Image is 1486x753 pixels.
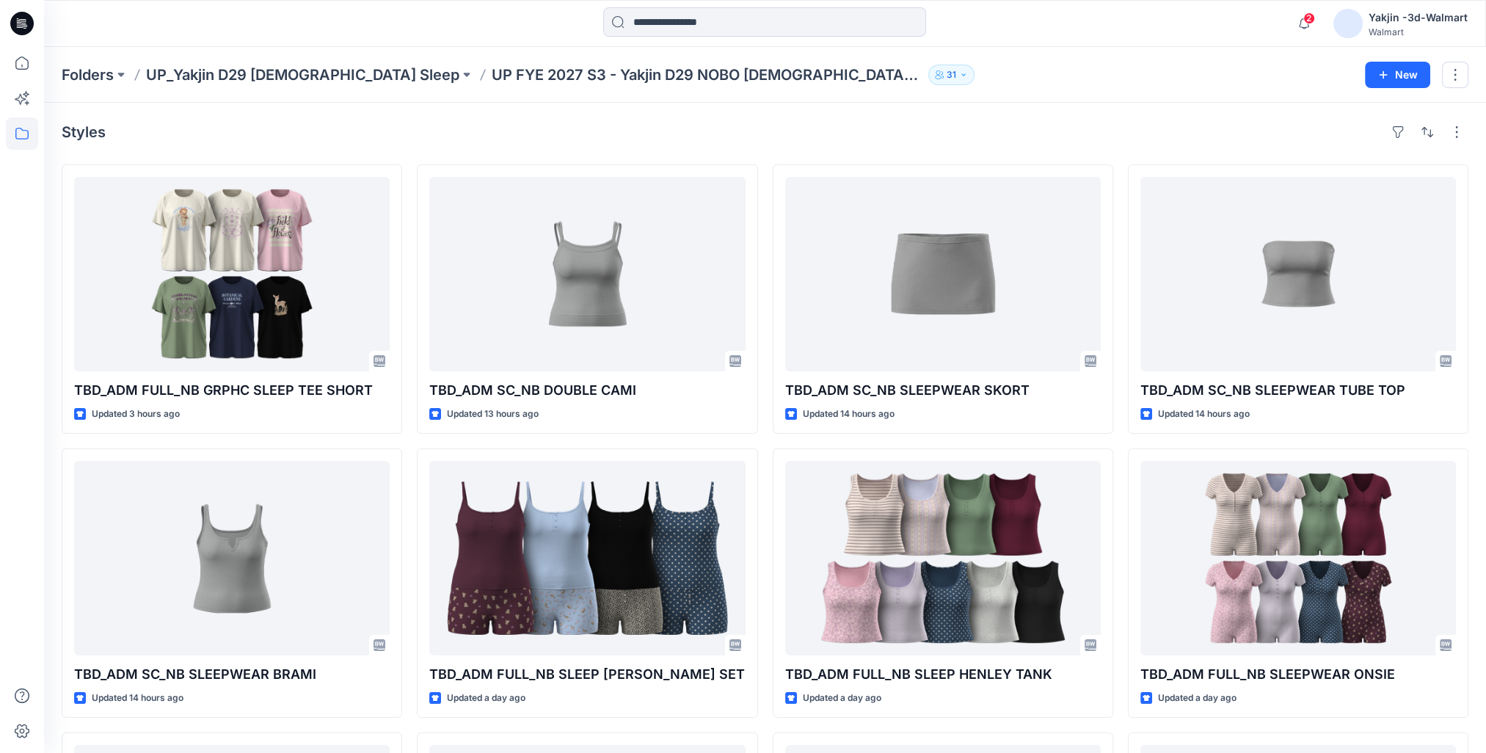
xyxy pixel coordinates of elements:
p: TBD_ADM SC_NB SLEEPWEAR SKORT [785,380,1101,401]
div: Yakjin -3d-Walmart [1369,9,1468,26]
h4: Styles [62,123,106,141]
a: TBD_ADM SC_NB SLEEPWEAR TUBE TOP [1140,177,1456,371]
a: TBD_ADM SC_NB SLEEPWEAR SKORT [785,177,1101,371]
p: TBD_ADM SC_NB SLEEPWEAR TUBE TOP [1140,380,1456,401]
p: Updated 14 hours ago [92,691,183,706]
p: TBD_ADM SC_NB SLEEPWEAR BRAMI [74,664,390,685]
p: Updated 14 hours ago [1158,407,1250,422]
p: Updated a day ago [803,691,881,706]
p: Updated a day ago [447,691,525,706]
p: UP FYE 2027 S3 - Yakjin D29 NOBO [DEMOGRAPHIC_DATA] Sleepwear [492,65,922,85]
button: New [1365,62,1430,88]
p: TBD_ADM FULL_NB GRPHC SLEEP TEE SHORT [74,380,390,401]
p: Updated 3 hours ago [92,407,180,422]
a: TBD_ADM SC_NB DOUBLE CAMI [429,177,745,371]
div: Walmart [1369,26,1468,37]
p: 31 [947,67,956,83]
p: TBD_ADM FULL_NB SLEEPWEAR ONSIE [1140,664,1456,685]
p: TBD_ADM SC_NB DOUBLE CAMI [429,380,745,401]
a: TBD_ADM FULL_NB SLEEP HENLEY TANK [785,461,1101,655]
p: TBD_ADM FULL_NB SLEEP HENLEY TANK [785,664,1101,685]
p: Updated a day ago [1158,691,1236,706]
a: Folders [62,65,114,85]
p: TBD_ADM FULL_NB SLEEP [PERSON_NAME] SET [429,664,745,685]
img: avatar [1333,9,1363,38]
p: Updated 13 hours ago [447,407,539,422]
button: 31 [928,65,975,85]
p: Updated 14 hours ago [803,407,895,422]
span: 2 [1303,12,1315,24]
a: TBD_ADM FULL_NB SLEEPWEAR ONSIE [1140,461,1456,655]
a: TBD_ADM SC_NB SLEEPWEAR BRAMI [74,461,390,655]
a: UP_Yakjin D29 [DEMOGRAPHIC_DATA] Sleep [146,65,459,85]
a: TBD_ADM FULL_NB SLEEP CAMI BOXER SET [429,461,745,655]
a: TBD_ADM FULL_NB GRPHC SLEEP TEE SHORT [74,177,390,371]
